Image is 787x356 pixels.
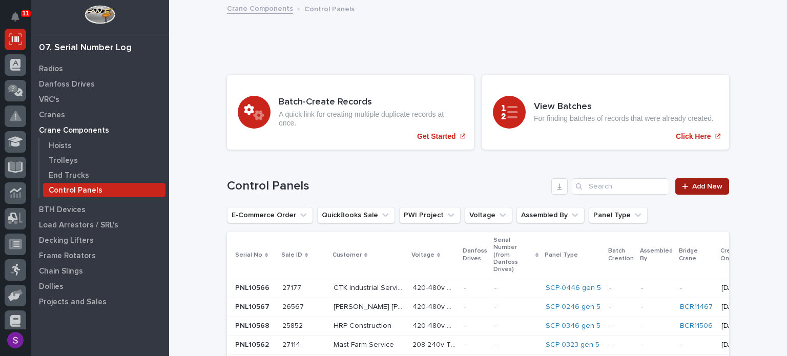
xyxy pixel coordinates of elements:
[31,92,169,107] a: VRC's
[680,341,713,349] p: -
[5,6,26,28] button: Notifications
[85,5,115,24] img: Workspace Logo
[641,341,672,349] p: -
[31,294,169,309] a: Projects and Sales
[464,303,486,311] p: -
[482,75,729,150] a: Click Here
[49,186,102,195] p: Control Panels
[721,341,750,349] p: [DATE]
[279,97,463,108] h3: Batch-Create Records
[721,322,750,330] p: [DATE]
[31,263,169,279] a: Chain Slings
[235,320,272,330] p: PNL10568
[534,101,714,113] h3: View Batches
[412,320,458,330] p: 420-480v Three Phase
[411,249,434,261] p: Voltage
[608,245,634,264] p: Batch Creation
[235,339,271,349] p: PNL10562
[641,322,672,330] p: -
[13,12,26,29] div: Notifications11
[39,65,63,74] p: Radios
[31,76,169,92] a: Danfoss Drives
[399,207,461,223] button: PWI Project
[227,279,767,298] tr: PNL10566PNL10566 2717727177 CTK Industrial Service Company LLCCTK Industrial Service Company LLC ...
[282,320,305,330] p: 25852
[334,301,406,311] p: Henson Robinson
[463,245,487,264] p: Danfoss Drives
[417,132,455,141] p: Get Started
[609,341,633,349] p: -
[317,207,395,223] button: QuickBooks Sale
[692,183,722,190] span: Add New
[282,339,302,349] p: 27114
[227,317,767,336] tr: PNL10568PNL10568 2585225852 HRP ConstructionHRP Construction 420-480v Three Phase420-480v Three P...
[39,183,169,197] a: Control Panels
[589,207,648,223] button: Panel Type
[304,3,355,14] p: Control Panels
[31,107,169,122] a: Cranes
[39,95,59,104] p: VRC's
[39,298,107,307] p: Projects and Sales
[572,178,669,195] input: Search
[235,282,272,292] p: PNL10566
[465,207,512,223] button: Voltage
[680,322,713,330] a: BCR11506
[39,236,94,245] p: Decking Lifters
[235,301,272,311] p: PNL10567
[39,282,64,291] p: Dollies
[546,322,600,330] a: SCP-0346 gen 5
[39,267,83,276] p: Chain Slings
[39,168,169,182] a: End Trucks
[464,341,486,349] p: -
[282,282,303,292] p: 27177
[546,284,601,292] a: SCP-0446 gen 5
[680,303,713,311] a: BCR11467
[334,339,396,349] p: Mast Farm Service
[39,221,118,230] p: Load Arrestors / SRL's
[39,111,65,120] p: Cranes
[39,205,86,215] p: BTH Devices
[39,153,169,167] a: Trolleys
[493,235,533,276] p: Serial Number (from Danfoss Drives)
[31,248,169,263] a: Frame Rotators
[227,179,547,194] h1: Control Panels
[227,298,767,317] tr: PNL10567PNL10567 2656726567 [PERSON_NAME] [PERSON_NAME][PERSON_NAME] [PERSON_NAME] 420-480v Three...
[235,249,262,261] p: Serial No
[675,178,729,195] a: Add New
[227,2,293,14] a: Crane Components
[412,301,458,311] p: 420-480v Three Phase
[641,303,672,311] p: -
[49,156,78,165] p: Trolleys
[641,284,672,292] p: -
[333,249,362,261] p: Customer
[464,322,486,330] p: -
[31,122,169,138] a: Crane Components
[545,249,578,261] p: Panel Type
[494,282,499,292] p: -
[680,284,713,292] p: -
[39,126,109,135] p: Crane Components
[494,301,499,311] p: -
[23,10,29,17] p: 11
[31,61,169,76] a: Radios
[412,339,458,349] p: 208-240v Three Phase
[31,217,169,233] a: Load Arrestors / SRL's
[534,114,714,123] p: For finding batches of records that were already created.
[721,284,750,292] p: [DATE]
[31,202,169,217] a: BTH Devices
[281,249,302,261] p: Sale ID
[464,284,486,292] p: -
[494,339,499,349] p: -
[546,303,600,311] a: SCP-0246 gen 5
[227,336,767,354] tr: PNL10562PNL10562 2711427114 Mast Farm ServiceMast Farm Service 208-240v Three Phase208-240v Three...
[282,301,306,311] p: 26567
[334,282,406,292] p: CTK Industrial Service Company LLC
[227,75,474,150] a: Get Started
[39,80,95,89] p: Danfoss Drives
[31,233,169,248] a: Decking Lifters
[5,329,26,351] button: users-avatar
[39,252,96,261] p: Frame Rotators
[39,138,169,153] a: Hoists
[721,303,750,311] p: [DATE]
